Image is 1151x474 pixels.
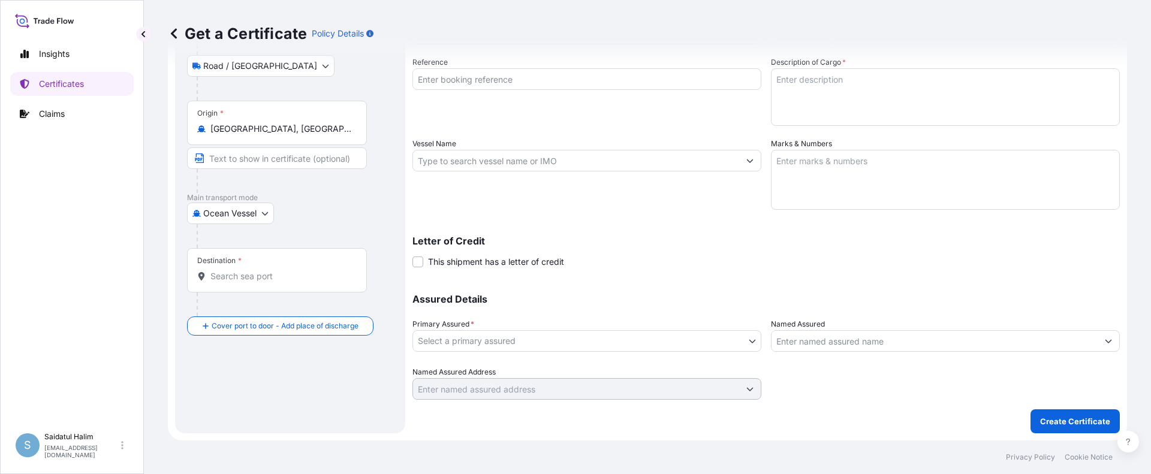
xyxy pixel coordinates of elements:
span: This shipment has a letter of credit [428,256,564,268]
input: Destination [210,270,352,282]
p: Insights [39,48,70,60]
p: Saidatul Halim [44,432,119,442]
p: Assured Details [412,294,1120,304]
a: Claims [10,102,134,126]
label: Marks & Numbers [771,138,832,150]
p: Policy Details [312,28,364,40]
a: Certificates [10,72,134,96]
button: Show suggestions [739,150,761,171]
span: Cover port to door - Add place of discharge [212,320,358,332]
input: Enter booking reference [412,68,761,90]
span: S [24,439,31,451]
button: Select transport [187,203,274,224]
input: Type to search vessel name or IMO [413,150,739,171]
button: Select a primary assured [412,330,761,352]
a: Cookie Notice [1065,452,1113,462]
button: Create Certificate [1031,409,1120,433]
span: Select a primary assured [418,335,516,347]
p: Letter of Credit [412,236,1120,246]
p: Claims [39,108,65,120]
span: Ocean Vessel [203,207,257,219]
input: Assured Name [772,330,1098,352]
label: Named Assured [771,318,825,330]
input: Origin [210,123,352,135]
a: Insights [10,42,134,66]
a: Privacy Policy [1006,452,1055,462]
input: Text to appear on certificate [187,147,367,169]
div: Origin [197,108,224,118]
input: Named Assured Address [413,378,739,400]
p: Create Certificate [1040,415,1110,427]
label: Vessel Name [412,138,456,150]
button: Show suggestions [739,378,761,400]
div: Destination [197,256,242,265]
button: Show suggestions [1098,330,1119,352]
p: Certificates [39,78,84,90]
span: Primary Assured [412,318,474,330]
p: [EMAIL_ADDRESS][DOMAIN_NAME] [44,444,119,458]
p: Get a Certificate [168,24,307,43]
label: Named Assured Address [412,366,496,378]
p: Main transport mode [187,193,393,203]
button: Cover port to door - Add place of discharge [187,316,373,336]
